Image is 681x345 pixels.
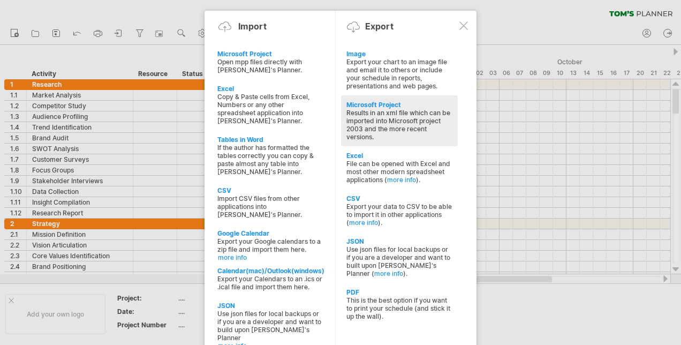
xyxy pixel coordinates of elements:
div: Export [365,21,394,32]
div: JSON [346,237,452,245]
a: more info [374,269,403,277]
div: PDF [346,288,452,296]
div: Copy & Paste cells from Excel, Numbers or any other spreadsheet application into [PERSON_NAME]'s ... [217,93,323,125]
div: Results in an xml file which can be imported into Microsoft project 2003 and the more recent vers... [346,109,452,141]
a: more info [349,219,378,227]
div: Export your chart to an image file and email it to others or include your schedule in reports, pr... [346,58,452,90]
div: Excel [217,85,323,93]
div: Use json files for local backups or if you are a developer and want to built upon [PERSON_NAME]'s... [346,245,452,277]
div: Tables in Word [217,136,323,144]
div: Microsoft Project [346,101,452,109]
div: Image [346,50,452,58]
a: more info [387,176,416,184]
div: CSV [346,194,452,202]
div: Export your data to CSV to be able to import it in other applications ( ). [346,202,452,227]
div: File can be opened with Excel and most other modern spreadsheet applications ( ). [346,160,452,184]
div: Import [238,21,267,32]
a: more info [218,253,324,261]
div: This is the best option if you want to print your schedule (and stick it up the wall). [346,296,452,320]
div: Excel [346,152,452,160]
div: If the author has formatted the tables correctly you can copy & paste almost any table into [PERS... [217,144,323,176]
